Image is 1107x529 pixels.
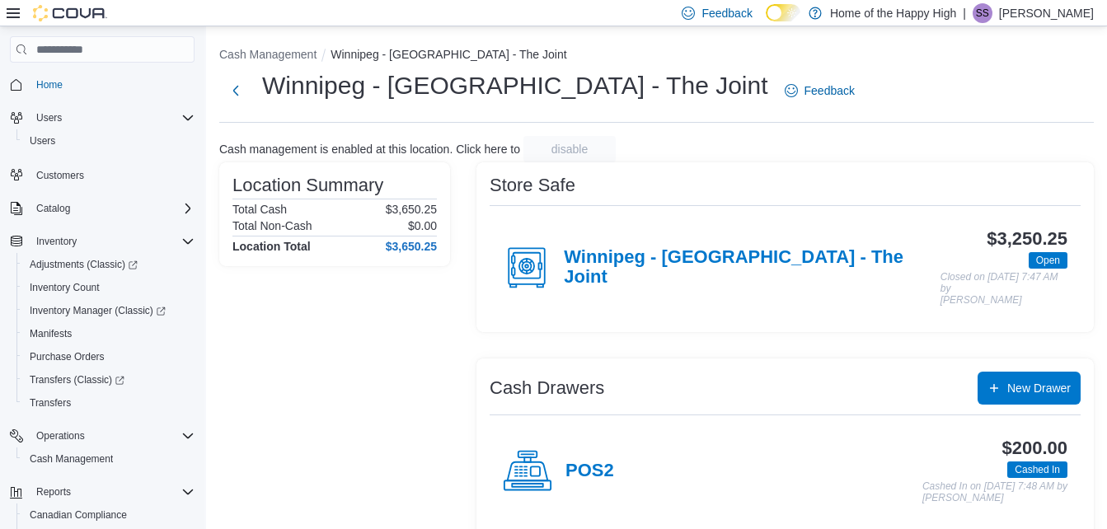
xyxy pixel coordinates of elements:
[30,258,138,271] span: Adjustments (Classic)
[565,461,614,482] h4: POS2
[16,253,201,276] a: Adjustments (Classic)
[999,3,1094,23] p: [PERSON_NAME]
[16,391,201,414] button: Transfers
[23,255,144,274] a: Adjustments (Classic)
[30,75,69,95] a: Home
[30,108,195,128] span: Users
[1015,462,1060,477] span: Cashed In
[23,449,195,469] span: Cash Management
[1007,380,1071,396] span: New Drawer
[30,166,91,185] a: Customers
[1029,252,1067,269] span: Open
[16,368,201,391] a: Transfers (Classic)
[701,5,752,21] span: Feedback
[804,82,855,99] span: Feedback
[30,482,195,502] span: Reports
[30,232,195,251] span: Inventory
[23,449,120,469] a: Cash Management
[523,136,616,162] button: disable
[3,73,201,96] button: Home
[30,396,71,410] span: Transfers
[23,278,195,297] span: Inventory Count
[16,503,201,527] button: Canadian Compliance
[973,3,992,23] div: Sooraj Sajeev
[490,378,604,398] h3: Cash Drawers
[16,345,201,368] button: Purchase Orders
[30,304,166,317] span: Inventory Manager (Classic)
[778,74,861,107] a: Feedback
[36,169,84,182] span: Customers
[23,505,134,525] a: Canadian Compliance
[1007,461,1067,478] span: Cashed In
[30,350,105,363] span: Purchase Orders
[1002,438,1067,458] h3: $200.00
[23,278,106,297] a: Inventory Count
[232,219,312,232] h6: Total Non-Cash
[23,393,77,413] a: Transfers
[3,162,201,186] button: Customers
[30,108,68,128] button: Users
[30,426,91,446] button: Operations
[23,301,172,321] a: Inventory Manager (Classic)
[23,347,195,367] span: Purchase Orders
[30,74,195,95] span: Home
[23,370,195,390] span: Transfers (Classic)
[262,69,768,102] h1: Winnipeg - [GEOGRAPHIC_DATA] - The Joint
[23,131,62,151] a: Users
[551,141,588,157] span: disable
[30,232,83,251] button: Inventory
[30,134,55,147] span: Users
[830,3,956,23] p: Home of the Happy High
[219,48,317,61] button: Cash Management
[23,301,195,321] span: Inventory Manager (Classic)
[30,482,77,502] button: Reports
[23,324,195,344] span: Manifests
[23,324,78,344] a: Manifests
[36,78,63,91] span: Home
[922,481,1067,503] p: Cashed In on [DATE] 7:48 AM by [PERSON_NAME]
[219,46,1094,66] nav: An example of EuiBreadcrumbs
[23,505,195,525] span: Canadian Compliance
[23,347,111,367] a: Purchase Orders
[976,3,989,23] span: SS
[3,197,201,220] button: Catalog
[16,129,201,152] button: Users
[219,74,252,107] button: Next
[978,372,1081,405] button: New Drawer
[36,235,77,248] span: Inventory
[36,111,62,124] span: Users
[23,393,195,413] span: Transfers
[232,176,383,195] h3: Location Summary
[30,199,195,218] span: Catalog
[232,203,287,216] h6: Total Cash
[386,240,437,253] h4: $3,650.25
[987,229,1067,249] h3: $3,250.25
[408,219,437,232] p: $0.00
[30,164,195,185] span: Customers
[16,299,201,322] a: Inventory Manager (Classic)
[30,426,195,446] span: Operations
[36,485,71,499] span: Reports
[3,106,201,129] button: Users
[766,4,800,21] input: Dark Mode
[36,429,85,442] span: Operations
[30,199,77,218] button: Catalog
[331,48,566,61] button: Winnipeg - [GEOGRAPHIC_DATA] - The Joint
[766,21,767,22] span: Dark Mode
[16,276,201,299] button: Inventory Count
[490,176,575,195] h3: Store Safe
[564,247,940,288] h4: Winnipeg - [GEOGRAPHIC_DATA] - The Joint
[3,424,201,447] button: Operations
[3,480,201,503] button: Reports
[23,370,131,390] a: Transfers (Classic)
[219,143,520,156] p: Cash management is enabled at this location. Click here to
[3,230,201,253] button: Inventory
[30,508,127,522] span: Canadian Compliance
[1036,253,1060,268] span: Open
[33,5,107,21] img: Cova
[23,255,195,274] span: Adjustments (Classic)
[30,452,113,466] span: Cash Management
[16,322,201,345] button: Manifests
[30,327,72,340] span: Manifests
[36,202,70,215] span: Catalog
